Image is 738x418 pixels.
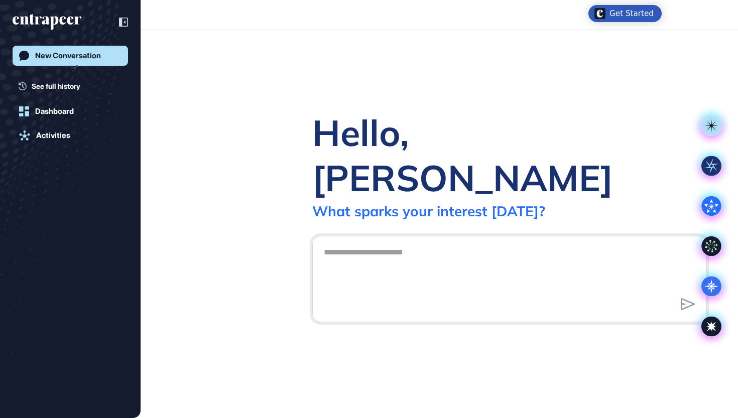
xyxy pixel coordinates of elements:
div: entrapeer-logo [13,14,81,30]
div: Get Started [609,9,654,19]
div: New Conversation [35,51,101,60]
a: New Conversation [13,46,128,66]
a: See full history [19,81,128,91]
span: See full history [32,81,80,91]
div: Open Get Started checklist [588,5,662,22]
div: What sparks your interest [DATE]? [312,202,545,220]
div: Hello, [PERSON_NAME] [312,110,707,200]
div: Dashboard [35,107,74,116]
div: Activities [36,131,70,140]
img: launcher-image-alternative-text [594,8,605,19]
a: Dashboard [13,101,128,121]
a: Activities [13,125,128,146]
